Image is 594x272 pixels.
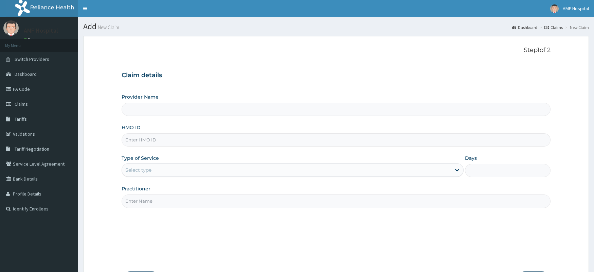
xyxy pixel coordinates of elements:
img: User Image [3,20,19,36]
label: Practitioner [122,185,150,192]
span: AMF Hospital [563,5,589,12]
span: Tariffs [15,116,27,122]
span: Tariff Negotiation [15,146,49,152]
label: Days [465,155,477,161]
input: Enter HMO ID [122,133,551,147]
h1: Add [83,22,589,31]
span: Dashboard [15,71,37,77]
a: Online [24,37,40,42]
h3: Claim details [122,72,551,79]
label: Provider Name [122,93,159,100]
span: Switch Providers [15,56,49,62]
p: AMF Hospital [24,28,58,34]
li: New Claim [563,24,589,30]
input: Enter Name [122,194,551,208]
a: Dashboard [512,24,537,30]
a: Claims [544,24,563,30]
span: Claims [15,101,28,107]
label: HMO ID [122,124,141,131]
small: New Claim [96,25,119,30]
img: User Image [550,4,559,13]
p: Step 1 of 2 [122,47,551,54]
div: Select type [125,167,151,173]
label: Type of Service [122,155,159,161]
